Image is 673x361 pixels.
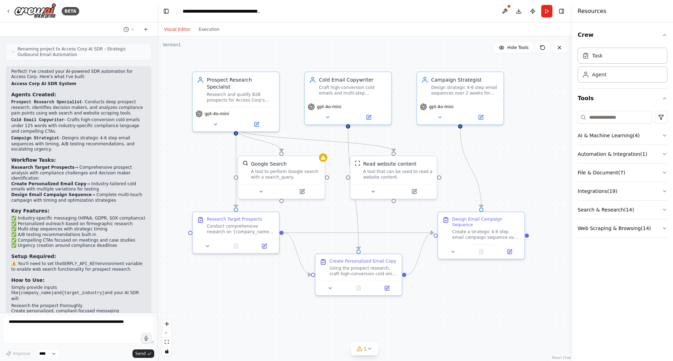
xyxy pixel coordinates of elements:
div: Design strategic 4-6 step email sequences over 2 weeks for {target_industry} prospects. Structure... [431,85,499,96]
div: A tool that can be used to read a website content. [363,169,433,180]
nav: breadcrumb [183,8,261,15]
span: gpt-4o-mini [429,104,454,110]
div: Crew [578,45,667,88]
span: Send [135,351,146,356]
button: Improve [3,349,33,358]
li: ✅ Urgency creation around compliance deadlines [11,243,146,249]
strong: Agents Created: [11,92,56,97]
div: Conduct comprehensive research on {company_name} in the {target_industry} industry. Identify key ... [207,223,275,235]
span: gpt-4o-mini [205,111,229,117]
button: No output available [344,284,374,292]
strong: Create Personalized Email Copy [11,181,87,186]
div: ScrapeWebsiteToolRead website contentA tool that can be used to read a website content. [350,155,437,199]
button: Automation & Integration(1) [578,145,667,163]
span: Hide Tools [507,45,529,50]
p: - Conducts deep prospect research, identifies decision makers, and analyzes compliance pain point... [11,99,146,116]
div: Research Target ProspectsConduct comprehensive research on {company_name} in the {target_industry... [192,211,280,254]
li: Research the prospect thoroughly [11,303,146,309]
code: {target_industry} [62,291,104,296]
button: Open in side panel [394,187,434,196]
g: Edge from 05792da5-a2f9-4a49-b11f-e4821e410683 to 78f2872c-abca-47d6-af0f-55a34d23ffc1 [406,229,434,278]
code: Cold Email Copywriter [11,118,64,123]
div: Cold Email CopywriterCraft high-conversion cold emails and multi-step sequences under 125 words t... [304,71,392,125]
code: {company_name} [19,291,54,296]
button: Send [132,349,154,358]
li: ✅ Compelling CTAs focused on meetings and case studies [11,238,146,243]
div: Task [592,52,603,59]
code: Campaign Strategist [11,136,59,141]
g: Edge from daba0012-857d-4535-937a-609a5937caca to 05792da5-a2f9-4a49-b11f-e4821e410683 [284,229,311,278]
div: Campaign Strategist [431,76,499,83]
strong: Workflow Tasks: [11,157,56,163]
span: Improve [13,351,30,356]
button: Tools [578,89,667,108]
button: 1 [351,342,378,355]
button: Open in side panel [497,248,522,256]
button: Open in side panel [375,284,399,292]
button: Switch to previous chat [121,25,137,34]
div: Google Search [251,160,287,167]
p: Simply provide inputs like and and your AI SDR will: [11,285,146,302]
img: ScrapeWebsiteTool [355,160,360,166]
div: Research Target Prospects [207,216,262,222]
div: Prospect Research Specialist [207,76,275,90]
button: zoom out [162,328,171,338]
g: Edge from 53ba3bfe-7d9e-4bd6-afa3-8cad7fd8edc1 to 0c671f93-5d09-4cf3-b730-1d67cca2c0b8 [232,129,397,152]
li: ✅ Multi-step sequences with strategic timing [11,227,146,232]
div: Design Email Campaign Sequence [452,216,520,228]
div: Create Personalized Email CopyUsing the prospect research, craft high-conversion cold email copy ... [315,254,402,296]
div: Agent [592,71,606,78]
div: Design Email Campaign SequenceCreate a strategic 4-6 step email campaign sequence over 2 weeks fo... [437,211,525,259]
button: Start a new chat [140,25,151,34]
strong: Access Corp AI SDR System [11,81,76,86]
button: Web Scraping & Browsing(14) [578,219,667,237]
button: Hide left sidebar [161,6,171,16]
p: ⚠️ You'll need to set the environment variable to enable web search functionality for prospect re... [11,261,146,272]
strong: Key Features: [11,208,49,214]
p: - Crafts high-conversion cold emails under 125 words with industry-specific compliance language a... [11,117,146,134]
a: React Flow attribution [552,356,571,360]
g: Edge from daba0012-857d-4535-937a-609a5937caca to 78f2872c-abca-47d6-af0f-55a34d23ffc1 [284,229,434,236]
code: SERPLY_API_KEY [62,262,97,266]
span: 1 [364,345,367,352]
span: gpt-4o-mini [317,104,341,110]
div: Cold Email Copywriter [319,76,387,83]
li: → Industry-tailored cold emails with multiple variations for testing [11,181,146,192]
code: Prospect Research Specialist [11,100,82,105]
img: SerplyWebSearchTool [243,160,248,166]
div: Create Personalized Email Copy [329,258,396,264]
g: Edge from 22ab6407-1718-41e2-b4c8-cf6b5df43ad7 to 05792da5-a2f9-4a49-b11f-e4821e410683 [345,129,362,250]
div: Craft high-conversion cold emails and multi-step sequences under 125 words that drive replies and... [319,85,387,96]
strong: How to Use: [11,277,45,283]
button: No output available [221,242,251,250]
p: Perfect! I've created your AI-powered SDR automation for Access Corp. Here's what I've built: [11,69,146,80]
button: Open in side panel [349,113,388,122]
li: ✅ A/B testing recommendations built-in [11,232,146,238]
button: Open in side panel [252,242,276,250]
div: Tools [578,108,667,243]
button: Click to speak your automation idea [141,333,151,343]
button: zoom in [162,319,171,328]
div: React Flow controls [162,319,171,356]
button: fit view [162,338,171,347]
strong: Setup Required: [11,254,56,259]
button: Execution [195,25,224,34]
span: Renaming project to Access Corp AI SDR - Strategic Outbound Email Automation [18,46,145,57]
li: ✅ Personalized outreach based on firmographic research [11,221,146,227]
div: A tool to perform Google search with a search_query. [251,169,320,180]
button: No output available [467,248,496,256]
button: toggle interactivity [162,347,171,356]
strong: Design Email Campaign Sequence [11,192,91,197]
g: Edge from 53ba3bfe-7d9e-4bd6-afa3-8cad7fd8edc1 to 8180cb11-9765-453d-99c6-6c8700364baa [232,129,285,152]
div: Using the prospect research, craft high-conversion cold email copy (under 125 words) for {company... [329,265,397,277]
div: Create a strategic 4-6 step email campaign sequence over 2 weeks for {company_name} prospects. St... [452,229,520,240]
div: Campaign StrategistDesign strategic 4-6 step email sequences over 2 weeks for {target_industry} p... [416,71,504,125]
p: - Designs strategic 4-6 step email sequences with timing, A/B testing recommendations, and escala... [11,136,146,152]
div: Version 1 [163,42,181,48]
button: Open in side panel [237,120,276,129]
button: Open in side panel [282,187,322,196]
button: Open in side panel [461,113,501,122]
div: Read website content [363,160,416,167]
li: Create personalized, compliant-focused messaging [11,308,146,314]
div: Research and qualify B2B prospects for Access Corp's secure records and information management so... [207,92,275,103]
